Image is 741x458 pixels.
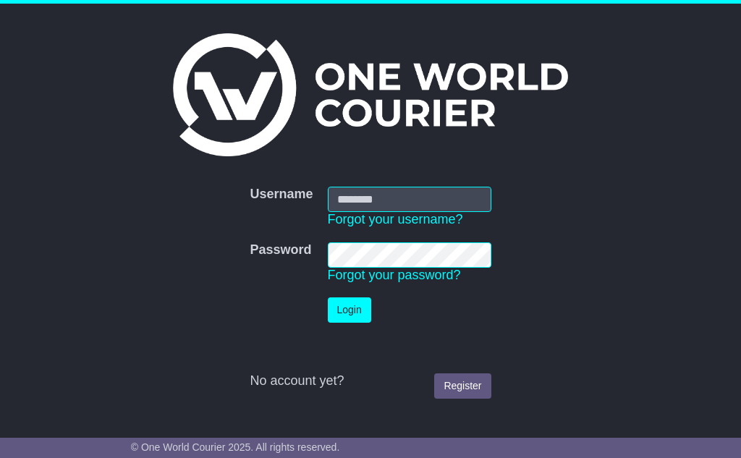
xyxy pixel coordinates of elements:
a: Forgot your username? [328,212,463,226]
span: © One World Courier 2025. All rights reserved. [131,441,340,453]
a: Forgot your password? [328,268,461,282]
label: Password [250,242,311,258]
img: One World [173,33,568,156]
label: Username [250,187,313,203]
button: Login [328,297,371,323]
div: No account yet? [250,373,491,389]
a: Register [434,373,491,399]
